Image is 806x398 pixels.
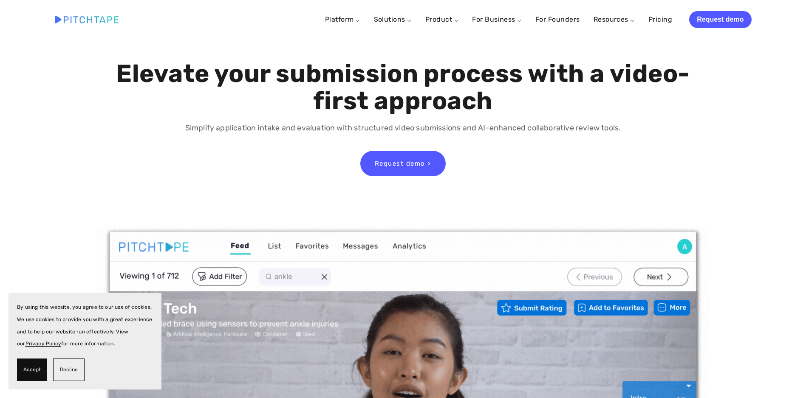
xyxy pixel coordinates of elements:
[425,15,458,23] a: Product ⌵
[689,11,751,28] a: Request demo
[60,364,78,376] span: Decline
[325,15,360,23] a: Platform ⌵
[114,60,692,115] h1: Elevate your submission process with a video-first approach
[17,358,47,381] button: Accept
[23,364,41,376] span: Accept
[55,16,119,23] img: Pitchtape | Video Submission Management Software
[472,15,522,23] a: For Business ⌵
[8,293,161,390] section: Cookie banner
[648,12,672,27] a: Pricing
[53,358,85,381] button: Decline
[594,15,635,23] a: Resources ⌵
[17,301,153,350] p: By using this website, you agree to our use of cookies. We use cookies to provide you with a grea...
[374,15,412,23] a: Solutions ⌵
[25,341,62,347] a: Privacy Policy
[535,12,580,27] a: For Founders
[114,122,692,134] p: Simplify application intake and evaluation with structured video submissions and AI-enhanced coll...
[360,151,446,176] a: Request demo >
